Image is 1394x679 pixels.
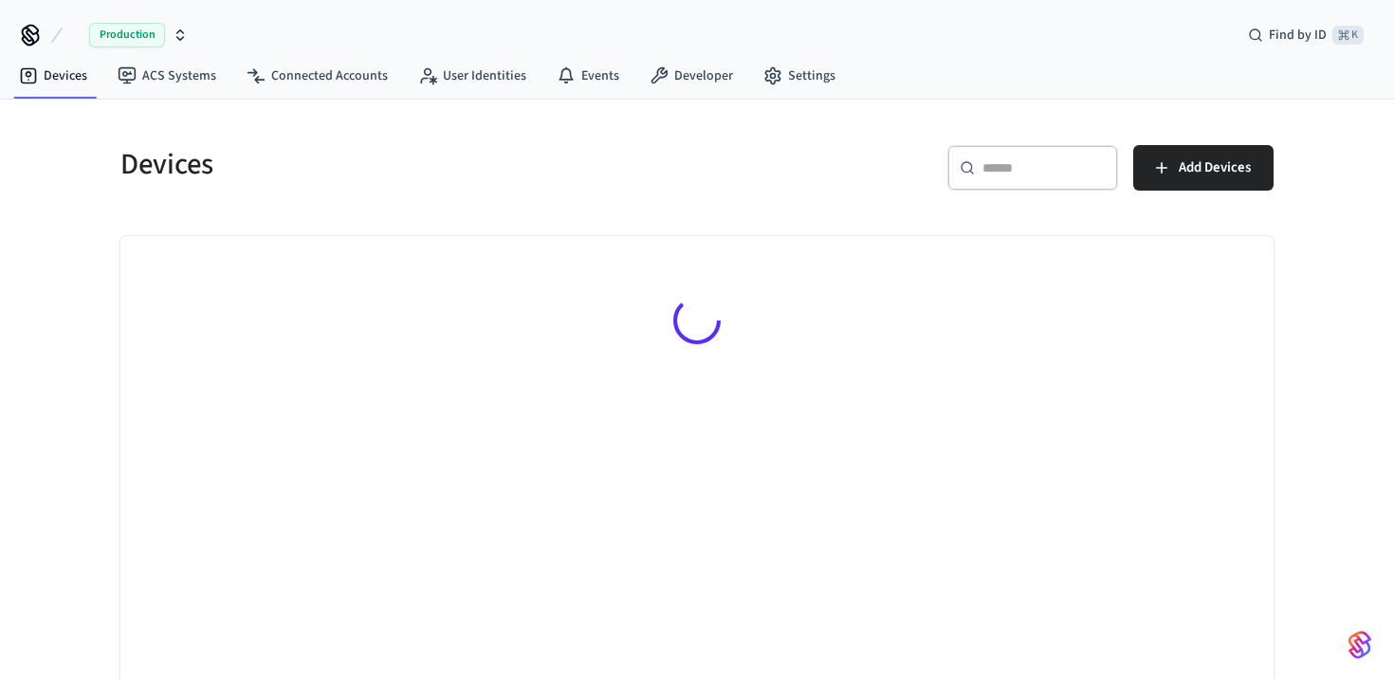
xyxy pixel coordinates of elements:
a: Connected Accounts [231,59,403,93]
span: Find by ID [1269,26,1327,45]
h5: Devices [120,145,686,184]
a: Developer [634,59,748,93]
span: Production [89,23,165,47]
span: ⌘ K [1332,26,1364,45]
a: Events [541,59,634,93]
a: ACS Systems [102,59,231,93]
a: Devices [4,59,102,93]
button: Add Devices [1133,145,1274,191]
img: SeamLogoGradient.69752ec5.svg [1348,630,1371,660]
div: Find by ID⌘ K [1233,18,1379,52]
a: User Identities [403,59,541,93]
span: Add Devices [1179,156,1251,180]
a: Settings [748,59,851,93]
